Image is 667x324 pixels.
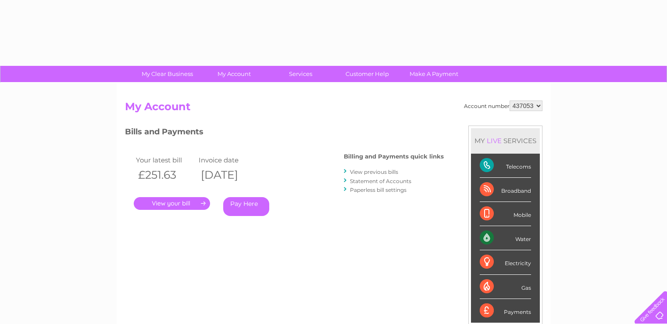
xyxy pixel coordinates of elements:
[223,197,269,216] a: Pay Here
[331,66,403,82] a: Customer Help
[134,154,197,166] td: Your latest bill
[480,154,531,178] div: Telecoms
[131,66,203,82] a: My Clear Business
[471,128,540,153] div: MY SERVICES
[134,166,197,184] th: £251.63
[398,66,470,82] a: Make A Payment
[480,202,531,226] div: Mobile
[464,101,542,111] div: Account number
[480,250,531,274] div: Electricity
[480,178,531,202] div: Broadband
[485,137,503,145] div: LIVE
[350,178,411,184] a: Statement of Accounts
[196,154,260,166] td: Invoice date
[264,66,337,82] a: Services
[125,101,542,117] h2: My Account
[480,226,531,250] div: Water
[480,275,531,299] div: Gas
[480,299,531,323] div: Payments
[344,153,444,160] h4: Billing and Payments quick links
[350,169,398,175] a: View previous bills
[350,187,407,193] a: Paperless bill settings
[196,166,260,184] th: [DATE]
[134,197,210,210] a: .
[198,66,270,82] a: My Account
[125,126,444,141] h3: Bills and Payments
